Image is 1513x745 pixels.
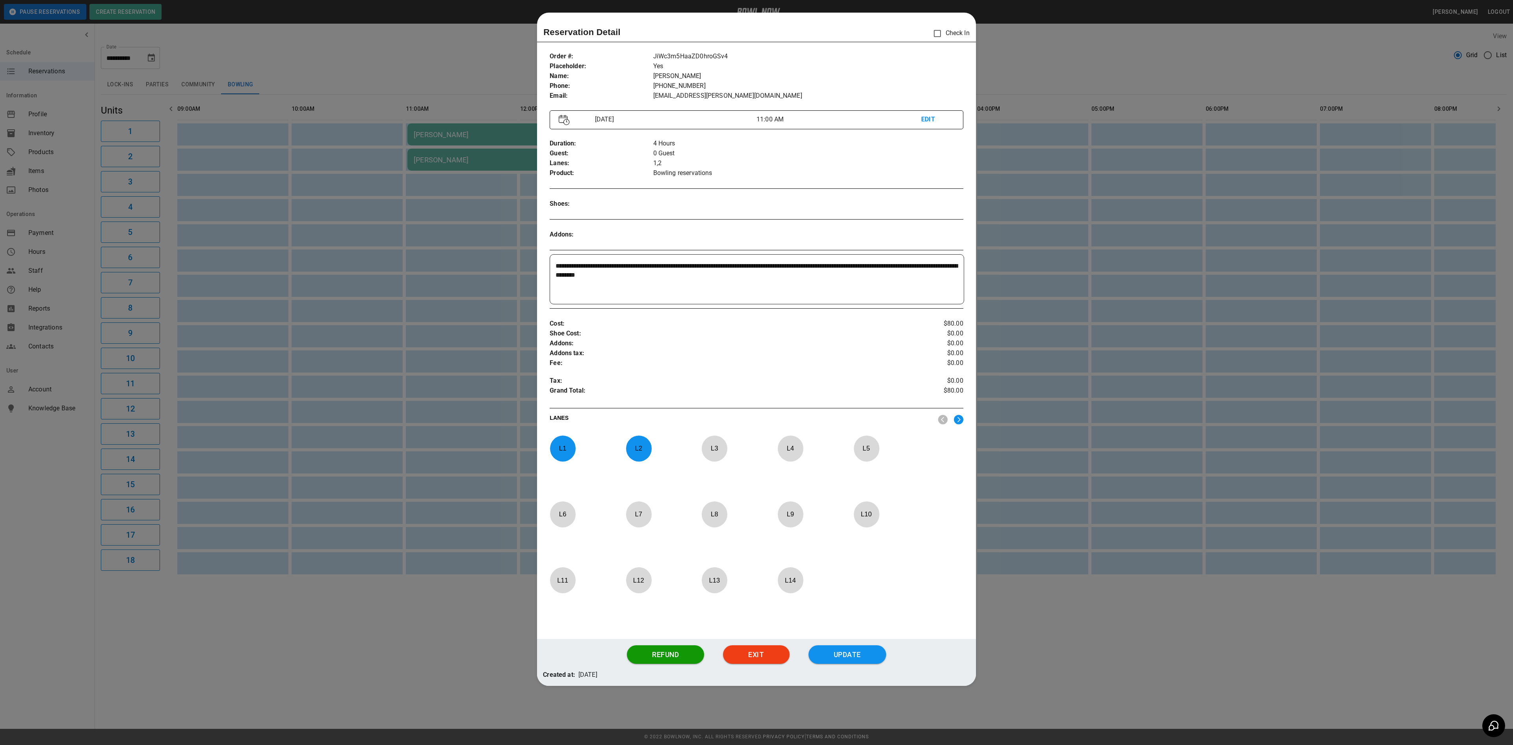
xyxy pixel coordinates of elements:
p: Addons tax : [550,348,894,358]
p: [PHONE_NUMBER] [653,81,963,91]
button: Refund [627,645,704,664]
p: EDIT [921,115,954,125]
p: Addons : [550,230,653,240]
p: L 2 [626,439,652,458]
p: Duration : [550,139,653,149]
p: L 10 [853,505,879,523]
p: 4 Hours [653,139,963,149]
img: right.svg [954,415,963,425]
p: 1,2 [653,158,963,168]
button: Update [809,645,886,664]
p: L 3 [701,439,727,458]
p: L 12 [626,571,652,589]
p: Cost : [550,319,894,329]
p: L 4 [777,439,803,458]
p: L 6 [550,505,576,523]
p: $0.00 [894,376,963,386]
p: [PERSON_NAME] [653,71,963,81]
p: $0.00 [894,358,963,368]
p: Addons : [550,339,894,348]
p: JiWc3m5HaaZD0hroGSv4 [653,52,963,61]
p: Name : [550,71,653,81]
p: [EMAIL_ADDRESS][PERSON_NAME][DOMAIN_NAME] [653,91,963,101]
button: Exit [723,645,789,664]
p: Bowling reservations [653,168,963,178]
p: L 14 [777,571,803,589]
p: Yes [653,61,963,71]
p: Grand Total : [550,386,894,398]
p: LANES [550,414,932,425]
p: L 8 [701,505,727,523]
img: nav_left.svg [938,415,948,425]
p: Product : [550,168,653,178]
p: Email : [550,91,653,101]
p: [DATE] [578,670,597,680]
p: Shoes : [550,199,653,209]
p: Order # : [550,52,653,61]
p: L 7 [626,505,652,523]
p: 0 Guest [653,149,963,158]
p: [DATE] [592,115,756,124]
p: $0.00 [894,348,963,358]
p: L 13 [701,571,727,589]
p: L 9 [777,505,803,523]
p: Shoe Cost : [550,329,894,339]
p: Lanes : [550,158,653,168]
p: Fee : [550,358,894,368]
p: Reservation Detail [543,26,621,39]
p: 11:00 AM [756,115,921,124]
p: Tax : [550,376,894,386]
p: $0.00 [894,339,963,348]
p: Guest : [550,149,653,158]
p: $80.00 [894,386,963,398]
p: Placeholder : [550,61,653,71]
p: $0.00 [894,329,963,339]
p: $80.00 [894,319,963,329]
img: Vector [559,115,570,125]
p: Phone : [550,81,653,91]
p: L 1 [550,439,576,458]
p: L 11 [550,571,576,589]
p: Check In [929,25,970,42]
p: L 5 [853,439,879,458]
p: Created at: [543,670,575,680]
